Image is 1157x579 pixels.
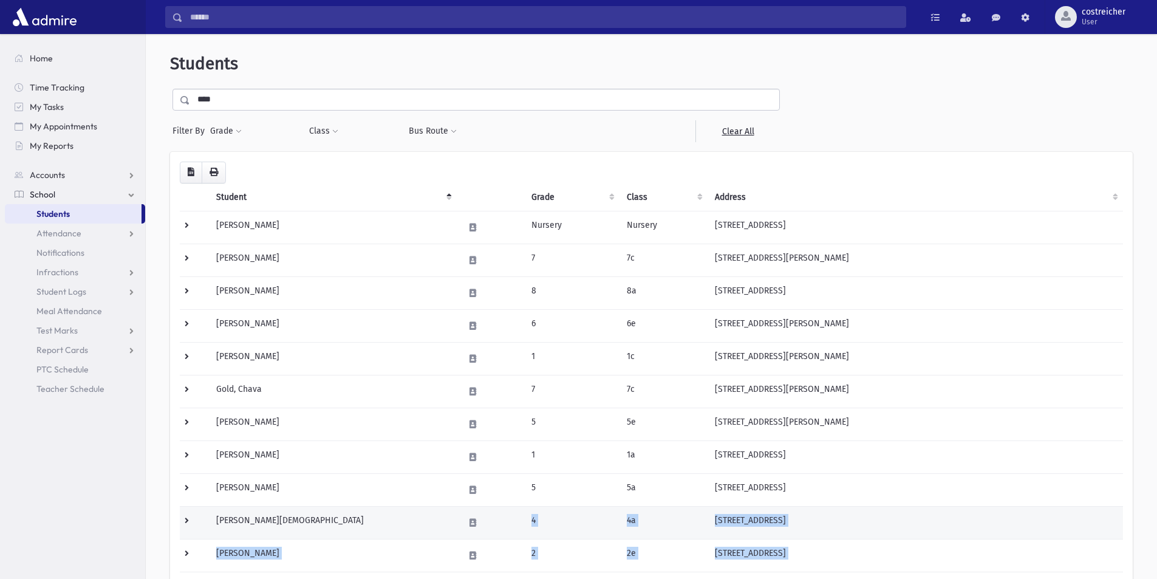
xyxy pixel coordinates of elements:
td: [PERSON_NAME] [209,309,457,342]
td: [STREET_ADDRESS] [708,506,1123,539]
td: [PERSON_NAME] [209,276,457,309]
a: My Reports [5,136,145,156]
button: Bus Route [408,120,457,142]
td: [PERSON_NAME] [209,211,457,244]
td: 5 [524,408,619,440]
span: Meal Attendance [36,306,102,317]
a: Clear All [695,120,780,142]
td: [STREET_ADDRESS] [708,473,1123,506]
td: [STREET_ADDRESS] [708,440,1123,473]
span: My Tasks [30,101,64,112]
a: Students [5,204,142,224]
span: Home [30,53,53,64]
td: [PERSON_NAME] [209,342,457,375]
td: [PERSON_NAME] [209,408,457,440]
span: Teacher Schedule [36,383,104,394]
td: [STREET_ADDRESS][PERSON_NAME] [708,408,1123,440]
td: [STREET_ADDRESS][PERSON_NAME] [708,244,1123,276]
span: Test Marks [36,325,78,336]
td: 5a [619,473,708,506]
span: Students [36,208,70,219]
span: User [1082,17,1125,27]
td: [STREET_ADDRESS][PERSON_NAME] [708,375,1123,408]
td: 2e [619,539,708,572]
span: Student Logs [36,286,86,297]
td: [PERSON_NAME] [209,539,457,572]
td: [PERSON_NAME][DEMOGRAPHIC_DATA] [209,506,457,539]
td: 5 [524,473,619,506]
a: Teacher Schedule [5,379,145,399]
a: Report Cards [5,340,145,360]
td: 1 [524,342,619,375]
span: Report Cards [36,344,88,355]
td: 1 [524,440,619,473]
span: Attendance [36,228,81,239]
button: CSV [180,162,202,183]
th: Grade: activate to sort column ascending [524,183,619,211]
td: [STREET_ADDRESS] [708,211,1123,244]
span: Infractions [36,267,78,278]
span: My Appointments [30,121,97,132]
td: 7 [524,375,619,408]
td: [STREET_ADDRESS] [708,276,1123,309]
a: Infractions [5,262,145,282]
td: 6 [524,309,619,342]
a: Time Tracking [5,78,145,97]
img: AdmirePro [10,5,80,29]
td: [PERSON_NAME] [209,440,457,473]
td: [STREET_ADDRESS][PERSON_NAME] [708,342,1123,375]
span: School [30,189,55,200]
button: Class [309,120,339,142]
a: Home [5,49,145,68]
a: Meal Attendance [5,301,145,321]
button: Print [202,162,226,183]
a: Accounts [5,165,145,185]
input: Search [183,6,906,28]
a: My Appointments [5,117,145,136]
span: Accounts [30,170,65,180]
td: 8a [619,276,708,309]
th: Class: activate to sort column ascending [619,183,708,211]
td: 8 [524,276,619,309]
a: My Tasks [5,97,145,117]
td: 4 [524,506,619,539]
td: Nursery [524,211,619,244]
a: School [5,185,145,204]
td: [PERSON_NAME] [209,473,457,506]
span: Time Tracking [30,82,84,93]
td: [STREET_ADDRESS][PERSON_NAME] [708,309,1123,342]
span: My Reports [30,140,73,151]
td: 5e [619,408,708,440]
span: Notifications [36,247,84,258]
a: PTC Schedule [5,360,145,379]
a: Attendance [5,224,145,243]
th: Student: activate to sort column descending [209,183,457,211]
button: Grade [210,120,242,142]
th: Address: activate to sort column ascending [708,183,1123,211]
td: 6e [619,309,708,342]
td: 4a [619,506,708,539]
td: 7c [619,375,708,408]
td: 2 [524,539,619,572]
a: Notifications [5,243,145,262]
td: 1a [619,440,708,473]
td: 1c [619,342,708,375]
span: Students [170,53,238,74]
td: 7c [619,244,708,276]
td: Gold, Chava [209,375,457,408]
td: [STREET_ADDRESS] [708,539,1123,572]
a: Test Marks [5,321,145,340]
td: Nursery [619,211,708,244]
span: PTC Schedule [36,364,89,375]
span: costreicher [1082,7,1125,17]
a: Student Logs [5,282,145,301]
td: 7 [524,244,619,276]
td: [PERSON_NAME] [209,244,457,276]
span: Filter By [172,125,210,137]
